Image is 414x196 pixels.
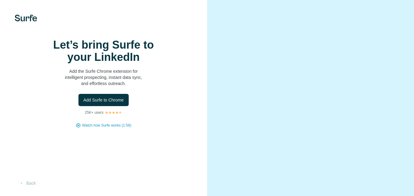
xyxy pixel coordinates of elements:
[42,39,165,63] h1: Let’s bring Surfe to your LinkedIn
[78,94,129,106] button: Add Surfe to Chrome
[15,178,40,189] button: Back
[85,110,104,115] p: 25K+ users
[105,111,122,114] img: Rating Stars
[15,15,37,21] img: Surfe's logo
[83,97,124,103] span: Add Surfe to Chrome
[42,68,165,87] p: Add the Surfe Chrome extension for intelligent prospecting, instant data sync, and effortless out...
[82,123,131,128] button: Watch how Surfe works (1:58)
